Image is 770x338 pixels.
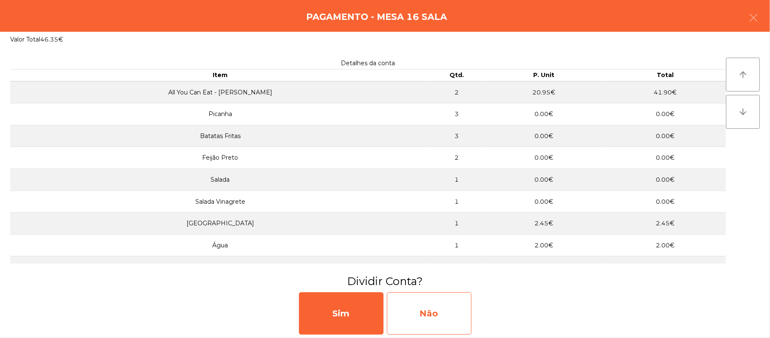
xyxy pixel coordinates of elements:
button: arrow_downward [726,95,760,129]
i: arrow_downward [738,107,748,117]
td: Salada [10,169,430,191]
td: 41.90€ [605,81,726,103]
th: Item [10,69,430,81]
td: 2.00€ [483,234,605,256]
td: 0.00€ [483,103,605,125]
td: 2 [430,81,483,103]
td: Água [10,234,430,256]
td: Arroz [10,256,430,278]
td: 2.45€ [483,213,605,235]
i: arrow_upward [738,69,748,80]
td: 0.00€ [483,147,605,169]
td: All You Can Eat - [PERSON_NAME] [10,81,430,103]
td: 2.45€ [605,213,726,235]
td: 0.00€ [483,191,605,213]
h3: Dividir Conta? [6,274,764,289]
button: arrow_upward [726,58,760,91]
th: P. Unit [483,69,605,81]
td: Feijão Preto [10,147,430,169]
td: 0.00€ [483,125,605,147]
span: Valor Total [10,36,40,43]
td: 0.00€ [605,103,726,125]
h4: Pagamento - Mesa 16 Sala [306,11,447,23]
span: 46.35€ [40,36,63,43]
td: 0.00€ [605,125,726,147]
td: 0.00€ [605,256,726,278]
td: 20.95€ [483,81,605,103]
td: 3 [430,103,483,125]
td: Salada Vinagrete [10,191,430,213]
td: 0.00€ [483,169,605,191]
td: 3 [430,125,483,147]
td: 1 [430,256,483,278]
div: Não [387,292,471,335]
th: Total [605,69,726,81]
td: [GEOGRAPHIC_DATA] [10,213,430,235]
th: Qtd. [430,69,483,81]
td: 2.00€ [605,234,726,256]
td: 1 [430,234,483,256]
td: 0.00€ [605,191,726,213]
td: 0.00€ [483,256,605,278]
span: Detalhes da conta [341,59,395,67]
td: 2 [430,147,483,169]
td: 0.00€ [605,147,726,169]
td: 1 [430,213,483,235]
td: 1 [430,169,483,191]
td: 0.00€ [605,169,726,191]
div: Sim [299,292,384,335]
td: Picanha [10,103,430,125]
td: 1 [430,191,483,213]
td: Batatas Fritas [10,125,430,147]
